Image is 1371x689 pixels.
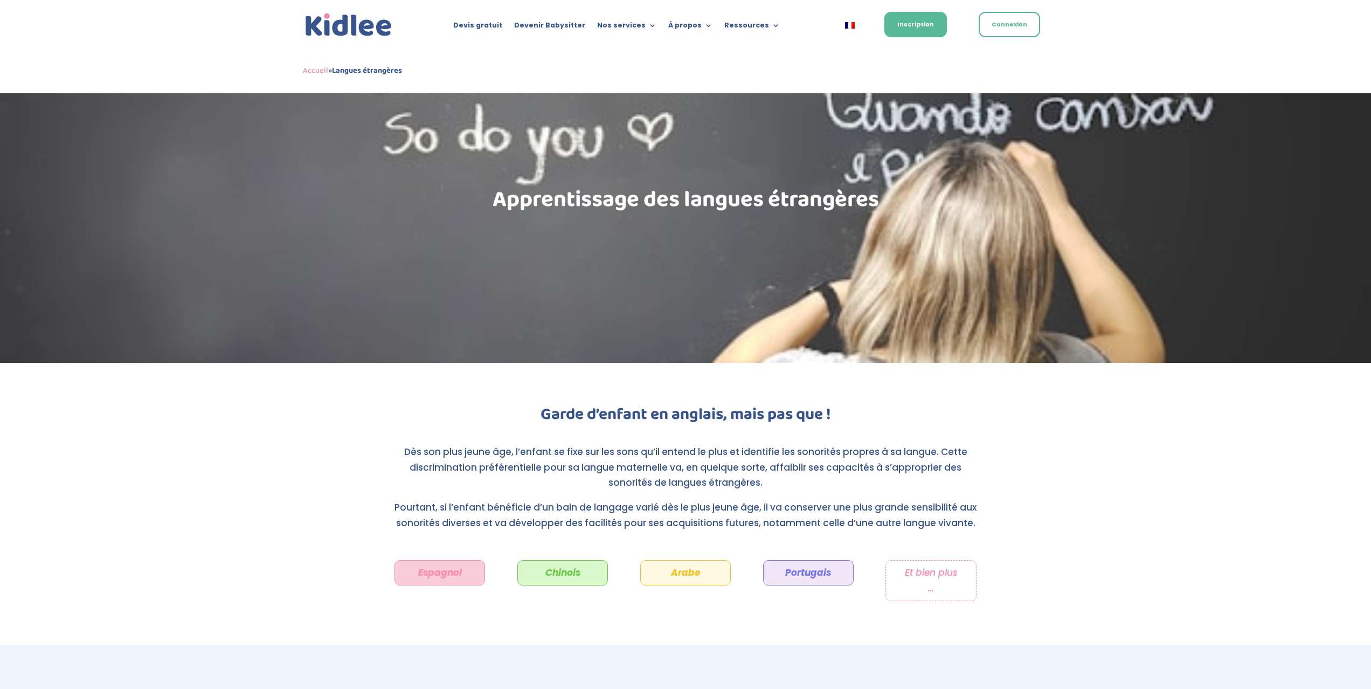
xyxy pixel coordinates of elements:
a: Accueil [303,64,328,77]
a: Devenir Babysitter [514,22,585,33]
a: Nos services [597,22,656,33]
p: Pourtant, si l’enfant bénéficie d’un bain de langage varié dès le plus jeune âge, il va conserver... [394,500,977,531]
a: Kidlee Logo [303,11,394,39]
a: Devis gratuit [453,22,502,33]
strong: Langues étrangères [332,64,402,77]
em: Et bien plus … [905,566,958,595]
p: Dès son plus jeune âge, l’enfant se fixe sur les sons qu’il entend le plus et identifie les sonor... [394,444,977,500]
em: Portugais [785,566,831,579]
span: » [303,64,402,77]
em: Arabe [671,566,700,579]
em: Chinois [545,566,580,579]
img: logo_kidlee_bleu [303,11,394,39]
a: Inscription [884,12,947,37]
a: Ressources [724,22,780,33]
a: À propos [668,22,712,33]
h2: Garde d’enfant en anglais, mais pas que ! [394,406,977,428]
h1: Apprentissage des langues étrangères [394,189,977,217]
a: Connexion [979,12,1040,37]
img: Français [845,22,855,29]
em: Espagnol [418,566,462,579]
